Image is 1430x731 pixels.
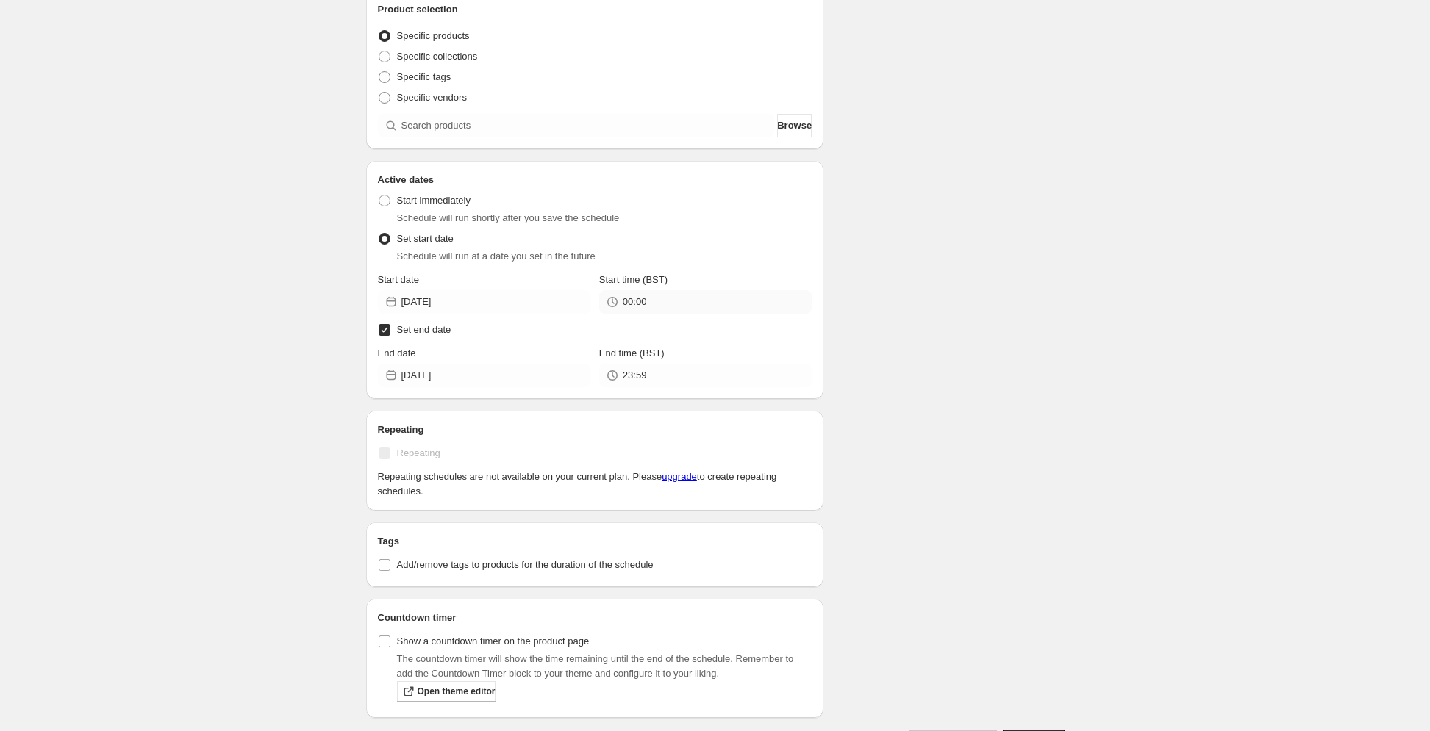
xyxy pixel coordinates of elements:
span: Show a countdown timer on the product page [397,635,590,647]
button: Browse [777,114,812,137]
span: End time (BST) [599,348,665,359]
span: End date [378,348,416,359]
span: Specific tags [397,71,451,82]
span: Repeating [397,447,440,458]
h2: Countdown timer [378,611,812,625]
span: Set end date [397,324,451,335]
span: Specific vendors [397,92,467,103]
span: Specific collections [397,51,478,62]
h2: Active dates [378,173,812,187]
input: Search products [401,114,775,137]
h2: Repeating [378,422,812,437]
a: upgrade [662,471,697,482]
span: Set start date [397,233,454,244]
h2: Tags [378,534,812,549]
span: Open theme editor [418,685,496,697]
span: Schedule will run shortly after you save the schedule [397,212,620,223]
span: Specific products [397,30,470,41]
h2: Product selection [378,2,812,17]
span: Schedule will run at a date you set in the future [397,251,596,262]
span: Start time (BST) [599,274,668,285]
span: Start date [378,274,419,285]
a: Open theme editor [397,681,496,702]
span: Browse [777,118,812,133]
p: The countdown timer will show the time remaining until the end of the schedule. Remember to add t... [397,652,812,681]
span: Add/remove tags to products for the duration of the schedule [397,559,654,570]
p: Repeating schedules are not available on your current plan. Please to create repeating schedules. [378,469,812,499]
span: Start immediately [397,195,471,206]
